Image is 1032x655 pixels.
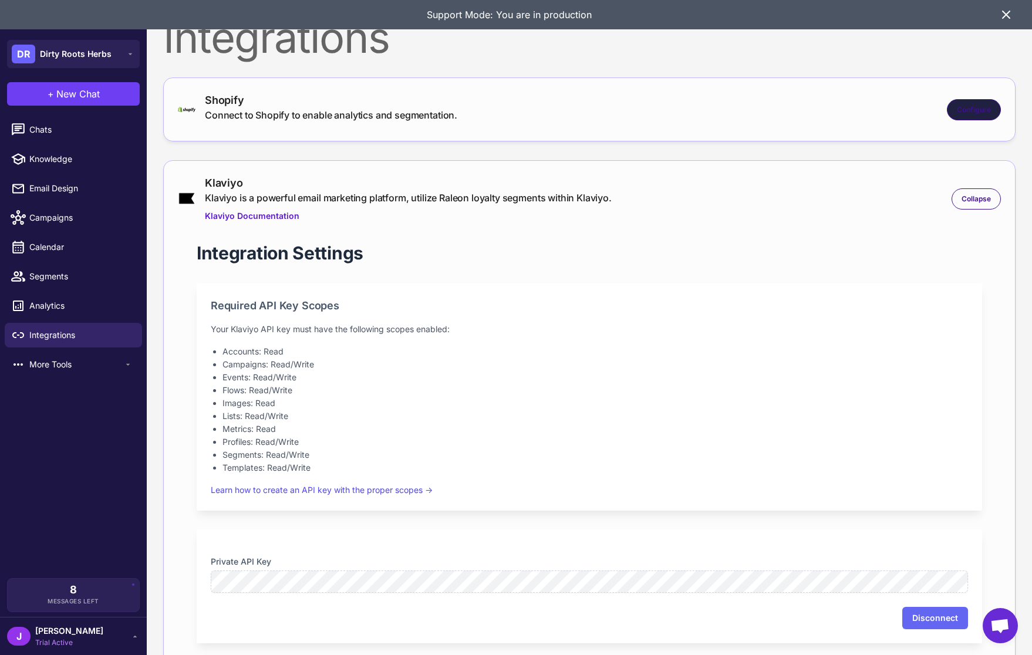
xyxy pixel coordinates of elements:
[211,298,968,313] h2: Required API Key Scopes
[222,410,968,423] li: Lists: Read/Write
[197,241,363,265] h1: Integration Settings
[163,16,1016,59] div: Integrations
[205,191,612,205] div: Klaviyo is a powerful email marketing platform, utilize Raleon loyalty segments within Klaviyo.
[178,192,195,205] img: klaviyo.png
[957,104,991,115] span: Configure
[5,205,142,230] a: Campaigns
[48,597,99,606] span: Messages Left
[12,45,35,63] div: DR
[222,358,968,371] li: Campaigns: Read/Write
[222,448,968,461] li: Segments: Read/Write
[35,637,103,648] span: Trial Active
[902,607,968,629] button: Disconnect
[7,82,140,106] button: +New Chat
[205,175,612,191] div: Klaviyo
[29,329,133,342] span: Integrations
[205,92,457,108] div: Shopify
[211,555,968,568] label: Private API Key
[7,627,31,646] div: J
[70,585,77,595] span: 8
[7,40,140,68] button: DRDirty Roots Herbs
[29,153,133,166] span: Knowledge
[178,107,195,112] img: shopify-logo-primary-logo-456baa801ee66a0a435671082365958316831c9960c480451dd0330bcdae304f.svg
[205,210,612,222] a: Klaviyo Documentation
[962,194,991,204] span: Collapse
[5,323,142,347] a: Integrations
[29,270,133,283] span: Segments
[983,608,1018,643] div: Open chat
[29,182,133,195] span: Email Design
[29,123,133,136] span: Chats
[211,323,968,336] p: Your Klaviyo API key must have the following scopes enabled:
[222,423,968,435] li: Metrics: Read
[29,358,123,371] span: More Tools
[5,264,142,289] a: Segments
[211,485,433,495] a: Learn how to create an API key with the proper scopes →
[29,211,133,224] span: Campaigns
[5,147,142,171] a: Knowledge
[222,461,968,474] li: Templates: Read/Write
[5,293,142,318] a: Analytics
[48,87,54,101] span: +
[29,299,133,312] span: Analytics
[205,108,457,122] div: Connect to Shopify to enable analytics and segmentation.
[222,345,968,358] li: Accounts: Read
[222,397,968,410] li: Images: Read
[5,235,142,259] a: Calendar
[35,624,103,637] span: [PERSON_NAME]
[40,48,112,60] span: Dirty Roots Herbs
[5,176,142,201] a: Email Design
[222,371,968,384] li: Events: Read/Write
[222,435,968,448] li: Profiles: Read/Write
[29,241,133,254] span: Calendar
[5,117,142,142] a: Chats
[56,87,100,101] span: New Chat
[222,384,968,397] li: Flows: Read/Write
